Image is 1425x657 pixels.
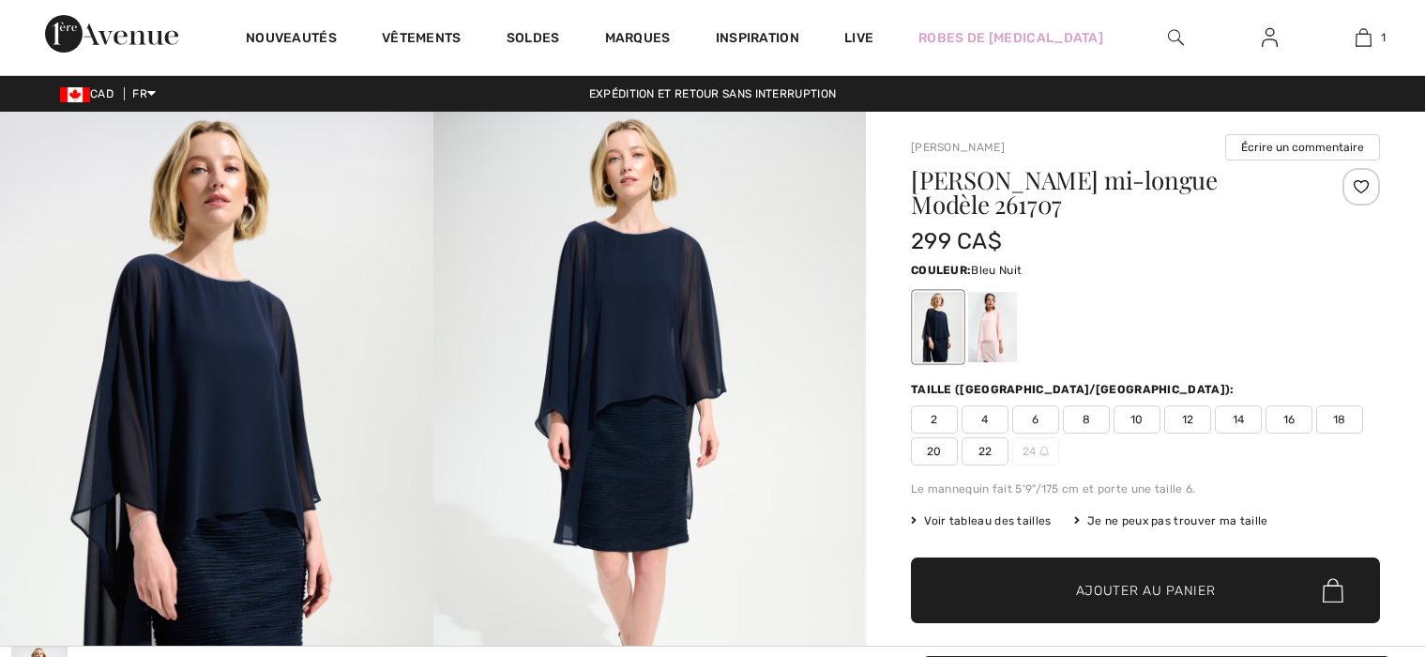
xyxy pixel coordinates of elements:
[911,481,1380,497] div: Le mannequin fait 5'9"/175 cm et porte une taille 6.
[1012,437,1059,466] span: 24
[962,405,1008,434] span: 4
[914,292,963,362] div: Bleu Nuit
[246,30,337,50] a: Nouveautés
[911,558,1380,623] button: Ajouter au panier
[716,30,799,50] span: Inspiration
[1076,581,1216,601] span: Ajouter au panier
[1114,405,1160,434] span: 10
[1168,26,1184,49] img: recherche
[918,28,1103,48] a: Robes de [MEDICAL_DATA]
[1381,29,1386,46] span: 1
[911,512,1052,529] span: Voir tableau des tailles
[60,87,90,102] img: Canadian Dollar
[507,30,560,50] a: Soldes
[1247,26,1293,50] a: Se connecter
[1063,405,1110,434] span: 8
[382,30,462,50] a: Vêtements
[971,264,1022,277] span: Bleu Nuit
[1039,447,1049,456] img: ring-m.svg
[1317,26,1409,49] a: 1
[911,141,1005,154] a: [PERSON_NAME]
[1074,512,1268,529] div: Je ne peux pas trouver ma taille
[1316,405,1363,434] span: 18
[844,28,873,48] a: Live
[1262,26,1278,49] img: Mes infos
[911,381,1238,398] div: Taille ([GEOGRAPHIC_DATA]/[GEOGRAPHIC_DATA]):
[911,168,1302,217] h1: [PERSON_NAME] mi-longue Modèle 261707
[132,87,156,100] span: FR
[962,437,1008,466] span: 22
[911,405,958,434] span: 2
[1012,405,1059,434] span: 6
[60,87,121,100] span: CAD
[45,15,178,53] img: 1ère Avenue
[1306,516,1406,563] iframe: Ouvre un widget dans lequel vous pouvez chatter avec l’un de nos agents
[1225,134,1380,160] button: Écrire un commentaire
[1266,405,1312,434] span: 16
[1323,578,1343,603] img: Bag.svg
[911,264,971,277] span: Couleur:
[1215,405,1262,434] span: 14
[968,292,1017,362] div: Petal pink
[1356,26,1372,49] img: Mon panier
[911,437,958,466] span: 20
[1164,405,1211,434] span: 12
[911,228,1002,254] span: 299 CA$
[605,30,671,50] a: Marques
